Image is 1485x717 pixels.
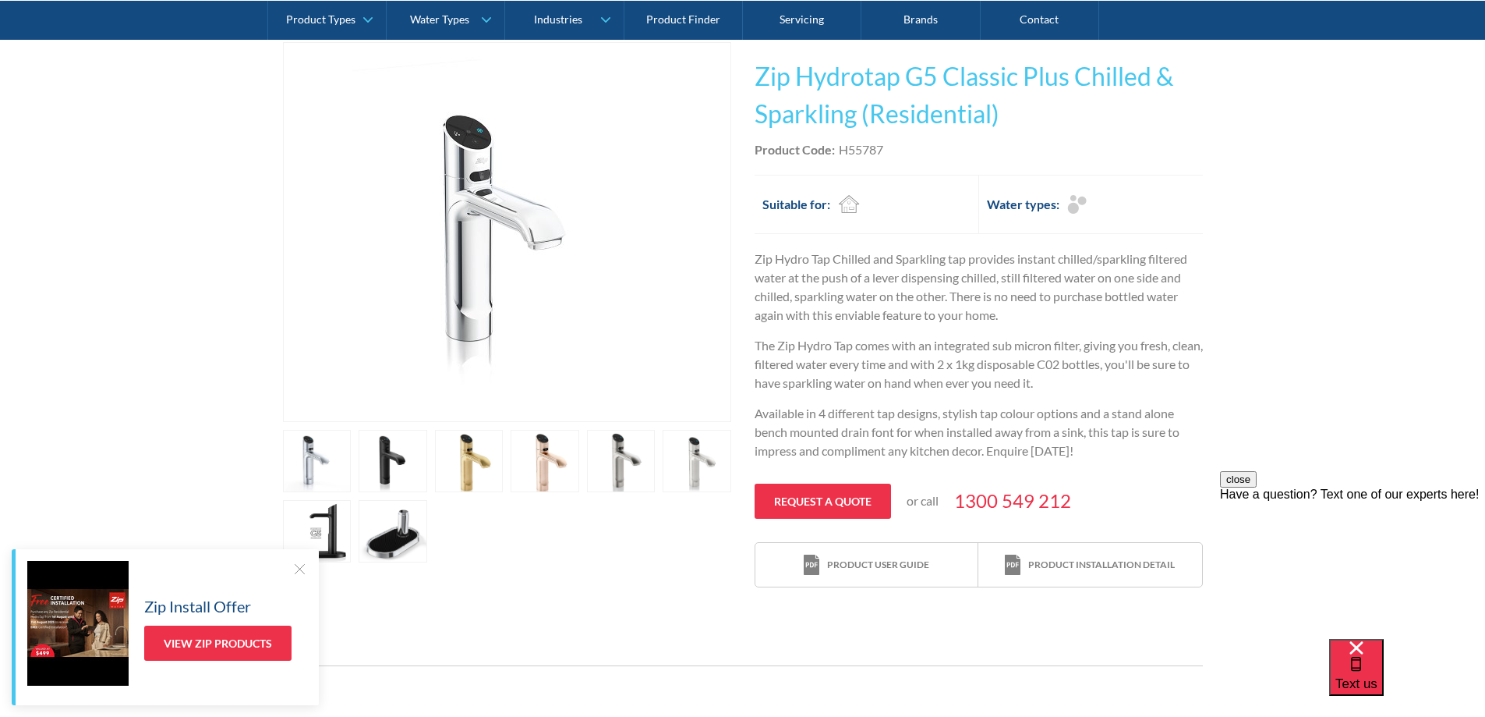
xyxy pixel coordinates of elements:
h2: Suitable for: [762,195,830,214]
iframe: podium webchat widget bubble [1329,639,1485,717]
a: print iconProduct installation detail [978,543,1201,587]
div: H55787 [839,140,883,159]
strong: Product Code: [755,142,835,157]
a: open lightbox [359,430,427,492]
div: Product user guide [827,558,929,572]
a: open lightbox [435,430,504,492]
h2: Water types: [987,195,1059,214]
p: Available in 4 different tap designs, stylish tap colour options and a stand alone bench mounted ... [755,404,1203,460]
iframe: podium webchat widget prompt [1220,471,1485,658]
div: Product installation detail [1028,558,1175,572]
a: open lightbox [511,430,579,492]
a: open lightbox [283,500,352,563]
div: Industries [534,12,582,26]
h1: Zip Hydrotap G5 Classic Plus Chilled & Sparkling (Residential) [755,58,1203,133]
img: print icon [1005,555,1020,576]
a: 1300 549 212 [954,487,1071,515]
img: print icon [804,555,819,576]
p: Zip Hydro Tap Chilled and Sparkling tap provides instant chilled/sparkling filtered water at the ... [755,250,1203,325]
img: Zip Hydrotap G5 Classic Plus Chilled & Sparkling (Residential) [352,43,662,421]
p: or call [907,492,939,510]
div: Water Types [410,12,469,26]
h5: Zip Install Offer [144,595,251,618]
img: Zip Install Offer [27,561,129,686]
a: View Zip Products [144,626,292,661]
a: open lightbox [359,500,427,563]
a: open lightbox [283,430,352,492]
a: open lightbox [663,430,731,492]
p: The Zip Hydro Tap comes with an integrated sub micron filter, giving you fresh, clean, filtered w... [755,336,1203,392]
a: print iconProduct user guide [755,543,978,587]
a: open lightbox [283,42,731,422]
div: Product Types [286,12,355,26]
a: open lightbox [587,430,656,492]
a: Request a quote [755,484,891,519]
